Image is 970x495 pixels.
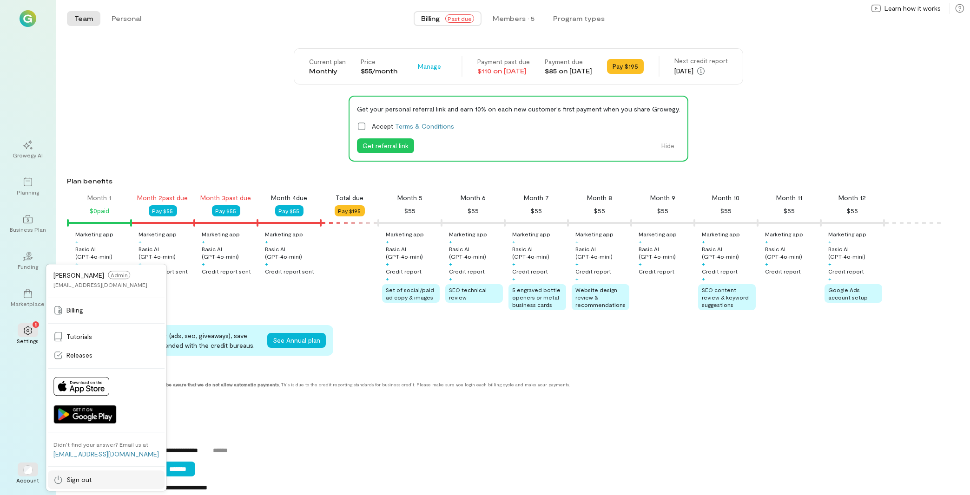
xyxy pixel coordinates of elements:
[67,371,876,380] div: Payment methods
[575,260,579,267] div: +
[639,238,642,245] div: +
[765,230,803,238] div: Marketing app
[53,441,148,448] div: Didn’t find your answer? Email us at
[386,267,422,275] div: Credit report
[202,260,205,267] div: +
[702,275,705,282] div: +
[11,458,45,491] div: Account
[594,205,605,216] div: $55
[575,267,611,275] div: Credit report
[275,205,304,216] button: Pay $55
[386,238,389,245] div: +
[309,66,346,76] div: Monthly
[53,271,104,279] span: [PERSON_NAME]
[765,238,768,245] div: +
[512,245,566,260] div: Basic AI (GPT‑4o‑mini)
[512,287,561,308] span: 5 engraved bottle openers or metal business cards
[765,260,768,267] div: +
[512,230,550,238] div: Marketing app
[412,59,447,74] button: Manage
[449,267,485,275] div: Credit report
[53,405,116,423] img: Get it on Google Play
[386,260,389,267] div: +
[265,238,268,245] div: +
[53,450,159,458] a: [EMAIL_ADDRESS][DOMAIN_NAME]
[512,267,548,275] div: Credit report
[17,189,39,196] div: Planning
[449,230,487,238] div: Marketing app
[67,176,966,186] div: Plan benefits
[139,245,192,260] div: Basic AI (GPT‑4o‑mini)
[386,245,440,260] div: Basic AI (GPT‑4o‑mini)
[702,230,740,238] div: Marketing app
[265,267,314,275] div: Credit report sent
[104,11,149,26] button: Personal
[66,351,92,360] span: Releases
[11,300,45,307] div: Marketplace
[545,66,592,76] div: $85 on [DATE]
[575,245,629,260] div: Basic AI (GPT‑4o‑mini)
[468,205,479,216] div: $55
[139,238,142,245] div: +
[88,193,112,202] div: Month 1
[202,245,256,260] div: Basic AI (GPT‑4o‑mini)
[11,281,45,315] a: Marketplace
[75,260,79,267] div: +
[265,245,319,260] div: Basic AI (GPT‑4o‑mini)
[575,238,579,245] div: +
[607,59,644,74] button: Pay $195
[587,193,612,202] div: Month 8
[713,193,740,202] div: Month 10
[48,346,165,365] a: Releases
[828,245,882,260] div: Basic AI (GPT‑4o‑mini)
[202,230,240,238] div: Marketing app
[11,244,45,278] a: Funding
[10,226,46,233] div: Business Plan
[485,11,542,26] button: Members · 5
[265,230,303,238] div: Marketing app
[75,245,129,260] div: Basic AI (GPT‑4o‑mini)
[90,205,109,216] div: $0 paid
[477,57,530,66] div: Payment past due
[575,287,626,308] span: Website design review & recommendations
[828,267,864,275] div: Credit report
[75,238,79,245] div: +
[531,205,542,216] div: $55
[201,193,251,202] div: Month 3 past due
[449,260,452,267] div: +
[386,287,434,300] span: Set of social/paid ad copy & images
[66,332,92,341] span: Tutorials
[139,230,177,238] div: Marketing app
[66,306,83,315] span: Billing
[397,193,422,202] div: Month 5
[138,193,188,202] div: Month 2 past due
[828,260,831,267] div: +
[575,230,614,238] div: Marketing app
[357,104,680,114] div: Get your personal referral link and earn 10% on each new customer's first payment when you share ...
[461,193,486,202] div: Month 6
[48,470,165,489] a: Sign out
[449,238,452,245] div: +
[639,260,642,267] div: +
[674,56,728,65] div: Next credit report
[847,205,858,216] div: $55
[421,14,440,23] span: Billing
[11,319,45,352] a: Settings
[404,205,416,216] div: $55
[477,66,530,76] div: $110 on [DATE]
[839,193,866,202] div: Month 12
[67,382,876,387] div: This is due to the credit reporting standards for business credit. Please make sure you login eac...
[335,205,365,216] button: Pay $195
[449,245,503,260] div: Basic AI (GPT‑4o‑mini)
[53,281,147,288] div: [EMAIL_ADDRESS][DOMAIN_NAME]
[546,11,612,26] button: Program types
[11,133,45,166] a: Growegy AI
[372,121,454,131] span: Accept
[35,320,37,328] span: 1
[449,275,452,282] div: +
[765,245,819,260] div: Basic AI (GPT‑4o‑mini)
[650,193,675,202] div: Month 9
[386,275,389,282] div: +
[357,138,414,153] button: Get referral link
[139,260,142,267] div: +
